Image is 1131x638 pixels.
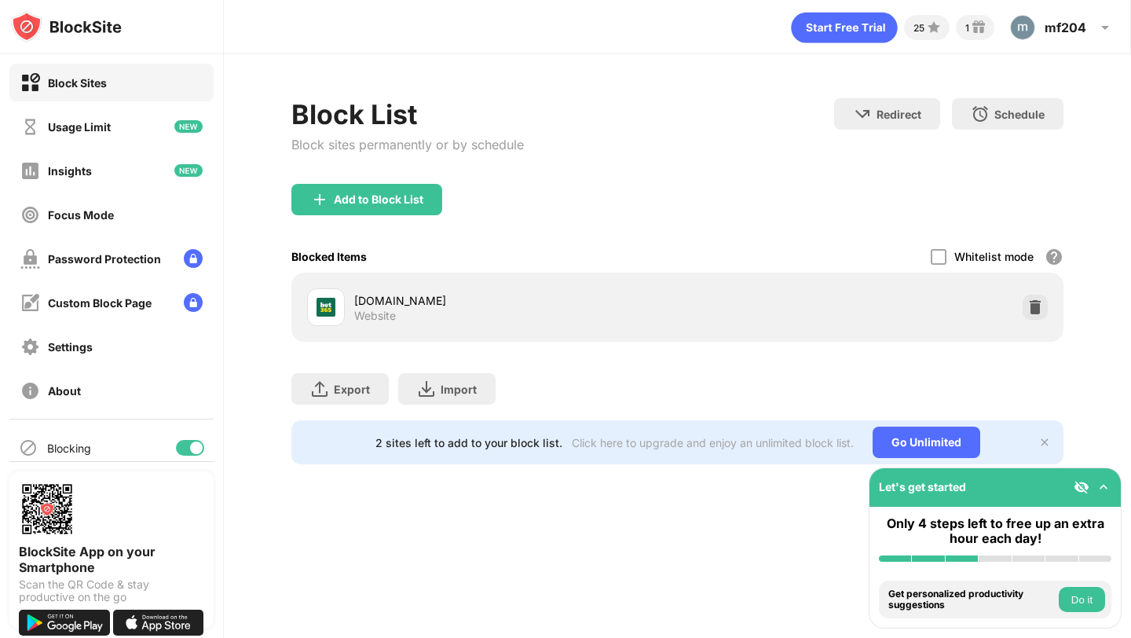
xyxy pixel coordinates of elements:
[48,208,114,222] div: Focus Mode
[47,442,91,455] div: Blocking
[1074,479,1089,495] img: eye-not-visible.svg
[20,161,40,181] img: insights-off.svg
[791,12,898,43] div: animation
[354,292,677,309] div: [DOMAIN_NAME]
[354,309,396,323] div: Website
[20,293,40,313] img: customize-block-page-off.svg
[48,384,81,398] div: About
[965,22,969,34] div: 1
[1059,587,1105,612] button: Do it
[954,250,1034,263] div: Whitelist mode
[174,120,203,133] img: new-icon.svg
[19,438,38,457] img: blocking-icon.svg
[334,383,370,396] div: Export
[48,340,93,354] div: Settings
[291,137,524,152] div: Block sites permanently or by schedule
[1096,479,1111,495] img: omni-setup-toggle.svg
[184,293,203,312] img: lock-menu.svg
[334,193,423,206] div: Add to Block List
[11,11,122,42] img: logo-blocksite.svg
[48,120,111,134] div: Usage Limit
[20,249,40,269] img: password-protection-off.svg
[291,250,367,263] div: Blocked Items
[375,436,562,449] div: 2 sites left to add to your block list.
[20,205,40,225] img: focus-off.svg
[317,298,335,317] img: favicons
[184,249,203,268] img: lock-menu.svg
[19,578,204,603] div: Scan the QR Code & stay productive on the go
[1010,15,1035,40] img: ACg8ocKjLLB9Zdr_yhI0qE9N9crYYq_C7xjNzDOX-IHuvb7a4ehGRQ=s96-c
[20,73,40,93] img: block-on.svg
[994,108,1045,121] div: Schedule
[19,481,75,537] img: options-page-qr-code.png
[20,117,40,137] img: time-usage-off.svg
[969,18,988,37] img: reward-small.svg
[19,610,110,636] img: get-it-on-google-play.svg
[877,108,921,121] div: Redirect
[113,610,204,636] img: download-on-the-app-store.svg
[572,436,854,449] div: Click here to upgrade and enjoy an unlimited block list.
[174,164,203,177] img: new-icon.svg
[1045,20,1086,35] div: mf204
[913,22,924,34] div: 25
[19,544,204,575] div: BlockSite App on your Smartphone
[879,480,966,493] div: Let's get started
[924,18,943,37] img: points-small.svg
[1038,436,1051,449] img: x-button.svg
[888,588,1055,611] div: Get personalized productivity suggestions
[441,383,477,396] div: Import
[48,252,161,266] div: Password Protection
[20,381,40,401] img: about-off.svg
[879,516,1111,546] div: Only 4 steps left to free up an extra hour each day!
[48,76,107,90] div: Block Sites
[291,98,524,130] div: Block List
[48,296,152,310] div: Custom Block Page
[873,427,980,458] div: Go Unlimited
[20,337,40,357] img: settings-off.svg
[48,164,92,178] div: Insights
